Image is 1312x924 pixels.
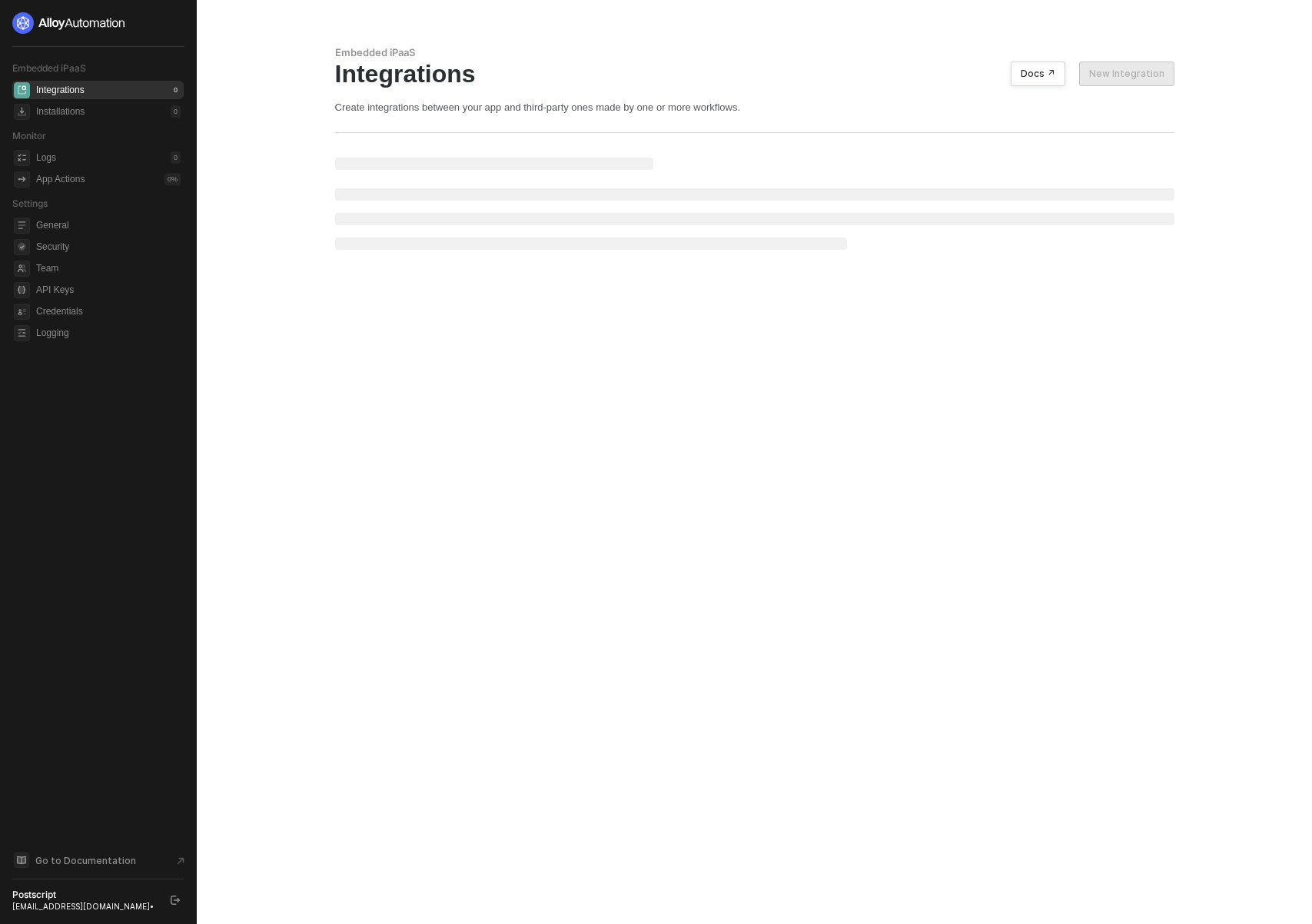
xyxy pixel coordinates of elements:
div: Integrations [36,84,85,97]
span: Go to Documentation [35,854,136,867]
div: Docs ↗ [1021,68,1055,80]
span: Embedded iPaaS [12,62,86,74]
span: installations [14,104,30,120]
span: API Keys [36,281,181,299]
span: general [14,218,30,234]
img: logo [12,12,126,34]
span: Team [36,259,181,278]
span: integrations [14,82,30,98]
button: Docs ↗ [1011,61,1065,86]
div: Integrations [335,59,1174,88]
span: document-arrow [173,853,188,869]
span: documentation [14,853,29,868]
a: logo [12,12,184,34]
span: logout [171,896,180,905]
div: [EMAIL_ADDRESS][DOMAIN_NAME] • [12,901,157,912]
span: api-key [14,282,30,298]
span: logging [14,325,30,341]
span: General [36,216,181,234]
div: Embedded iPaaS [335,46,1174,59]
div: Logs [36,151,56,165]
span: credentials [14,304,30,320]
button: New Integration [1079,61,1174,86]
span: icon-app-actions [14,171,30,188]
div: Postscript [12,889,157,901]
span: Security [36,238,181,256]
div: Create integrations between your app and third-party ones made by one or more workflows. [335,101,1174,114]
span: icon-logs [14,150,30,166]
a: Knowledge Base [12,851,184,869]
div: 0 % [164,173,181,185]
div: Installations [36,105,85,118]
span: team [14,261,30,277]
div: 0 [171,151,181,164]
span: Settings [12,198,48,209]
span: Logging [36,324,181,342]
span: Monitor [12,130,46,141]
span: security [14,239,30,255]
div: 0 [171,105,181,118]
div: 0 [171,84,181,96]
span: Credentials [36,302,181,321]
div: App Actions [36,173,85,186]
